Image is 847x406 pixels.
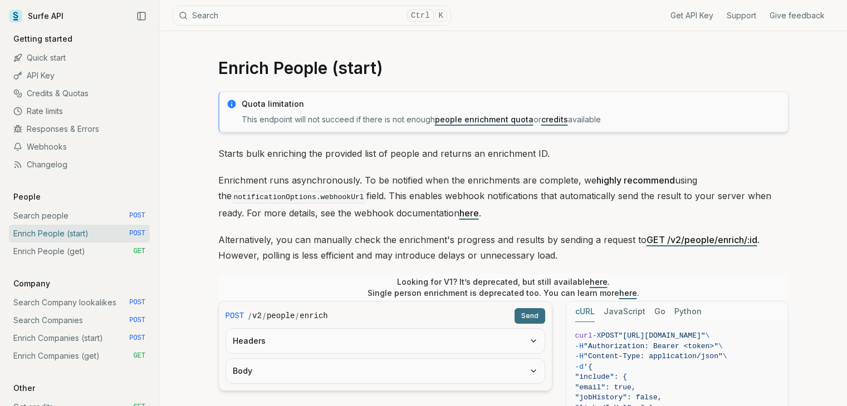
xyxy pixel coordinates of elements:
span: curl [575,331,593,340]
a: Search people POST [9,207,150,225]
span: POST [129,334,145,343]
button: Body [226,359,545,383]
span: POST [129,298,145,307]
a: Quick start [9,49,150,67]
span: POST [226,310,244,321]
a: Webhooks [9,138,150,156]
a: Enrich Companies (start) POST [9,329,150,347]
span: \ [706,331,710,340]
span: POST [129,211,145,220]
button: Python [674,301,702,322]
p: Starts bulk enriching the provided list of people and returns an enrichment ID. [218,146,789,161]
a: Rate limits [9,102,150,120]
span: POST [129,229,145,238]
button: cURL [575,301,595,322]
p: Looking for V1? It’s deprecated, but still available . Single person enrichment is deprecated too... [368,276,639,299]
button: Collapse Sidebar [133,8,150,24]
button: JavaScript [604,301,645,322]
kbd: Ctrl [407,9,434,22]
code: v2 [252,310,262,321]
a: Search Company lookalikes POST [9,294,150,311]
a: Support [727,10,756,21]
span: / [248,310,251,321]
span: POST [129,316,145,325]
a: credits [541,115,568,124]
span: -X [593,331,601,340]
p: Enrichment runs asynchronously. To be notified when the enrichments are complete, we using the fi... [218,172,789,221]
code: notificationOptions.webhookUrl [232,191,366,204]
a: Give feedback [770,10,825,21]
span: \ [718,342,723,350]
button: Headers [226,329,545,353]
a: Changelog [9,156,150,174]
p: Alternatively, you can manually check the enrichment's progress and results by sending a request ... [218,232,789,263]
button: Go [654,301,665,322]
p: Quota limitation [242,98,781,110]
code: people [267,310,295,321]
a: Search Companies POST [9,311,150,329]
button: Send [515,308,545,324]
a: GET /v2/people/enrich/:id [647,234,757,245]
kbd: K [435,9,447,22]
span: GET [133,351,145,360]
strong: highly recommend [596,175,675,186]
h1: Enrich People (start) [218,58,789,78]
a: people enrichment quota [435,115,533,124]
p: People [9,191,45,202]
p: Getting started [9,33,77,44]
span: / [263,310,266,321]
a: Responses & Errors [9,120,150,138]
span: "jobHistory": false, [575,393,662,402]
p: This endpoint will not succeed if there is not enough or available [242,114,781,125]
span: POST [601,331,618,340]
span: / [296,310,298,321]
a: Surfe API [9,8,63,24]
span: -H [575,342,584,350]
p: Company [9,278,55,289]
a: Enrich Companies (get) GET [9,347,150,365]
span: -H [575,352,584,360]
span: "email": true, [575,383,636,392]
a: Get API Key [670,10,713,21]
span: "Content-Type: application/json" [584,352,723,360]
a: Enrich People (get) GET [9,242,150,260]
a: here [590,277,608,286]
code: enrich [300,310,327,321]
a: API Key [9,67,150,85]
a: Enrich People (start) POST [9,225,150,242]
span: \ [723,352,727,360]
p: Other [9,383,40,394]
span: GET [133,247,145,256]
span: '{ [584,363,593,371]
span: -d [575,363,584,371]
span: "include": { [575,373,628,381]
a: here [619,288,637,298]
span: "[URL][DOMAIN_NAME]" [619,331,706,340]
span: "Authorization: Bearer <token>" [584,342,718,350]
a: here [459,207,479,219]
a: Credits & Quotas [9,85,150,102]
button: SearchCtrlK [173,6,451,26]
